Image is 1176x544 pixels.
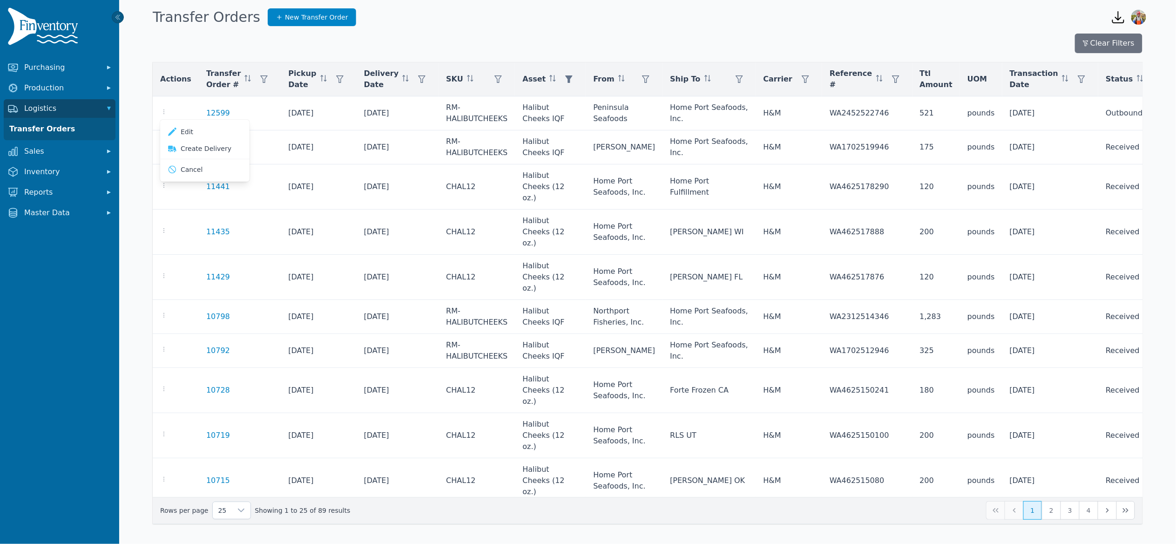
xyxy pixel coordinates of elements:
a: 10728 [206,385,230,396]
td: H&M [756,300,823,334]
td: H&M [756,458,823,503]
td: 1,283 [912,300,960,334]
span: Carrier [764,74,793,85]
td: RM-HALIBUTCHEEKS [439,130,515,164]
img: Finventory [7,7,82,49]
a: 11435 [206,226,230,238]
button: Clear Filters [1075,34,1142,53]
td: RM-HALIBUTCHEEKS [439,300,515,334]
td: 521 [912,96,960,130]
td: 200 [912,210,960,255]
button: Inventory [4,163,115,181]
a: 10798 [206,311,230,322]
td: Halibut Cheeks IQF [515,334,586,368]
td: Forte Frozen CA [662,368,756,413]
td: [PERSON_NAME] WI [662,210,756,255]
td: [DATE] [357,368,439,413]
td: Halibut Cheeks IQF [515,96,586,130]
span: Purchasing [24,62,99,73]
td: [DATE] [281,413,356,458]
td: pounds [960,210,1002,255]
td: WA4625150100 [822,413,912,458]
button: Page 4 [1079,501,1098,520]
td: Halibut Cheeks (12 oz.) [515,255,586,300]
a: 10715 [206,475,230,486]
td: H&M [756,334,823,368]
td: [DATE] [281,458,356,503]
span: Transfer Order # [206,68,241,90]
a: 10792 [206,345,230,356]
td: pounds [960,255,1002,300]
a: 11429 [206,272,230,283]
td: H&M [756,96,823,130]
td: 180 [912,368,960,413]
td: [DATE] [281,334,356,368]
a: New Transfer Order [268,8,356,26]
td: WA2452522746 [822,96,912,130]
td: [DATE] [357,413,439,458]
td: [DATE] [1002,130,1099,164]
span: Asset [522,74,546,85]
td: [DATE] [357,164,439,210]
td: 200 [912,413,960,458]
img: Sera Wheeler [1131,10,1146,25]
span: Logistics [24,103,99,114]
button: Master Data [4,204,115,222]
td: [DATE] [281,164,356,210]
td: CHAL12 [439,210,515,255]
button: Reports [4,183,115,202]
td: 120 [912,164,960,210]
td: Received [1098,164,1173,210]
button: Cancel [164,161,246,178]
td: H&M [756,413,823,458]
td: [DATE] [1002,255,1099,300]
td: Home Port Seafoods, Inc. [586,210,662,255]
td: CHAL12 [439,164,515,210]
td: H&M [756,368,823,413]
button: Purchasing [4,58,115,77]
td: H&M [756,210,823,255]
span: Master Data [24,207,99,218]
span: Showing 1 to 25 of 89 results [255,506,350,515]
span: SKU [446,74,463,85]
a: Create Delivery [164,140,246,157]
td: WA1702519946 [822,130,912,164]
td: Received [1098,368,1173,413]
td: WA4625178290 [822,164,912,210]
td: WA462517876 [822,255,912,300]
td: Received [1098,210,1173,255]
a: Edit [164,123,246,140]
span: Sales [24,146,99,157]
td: [DATE] [1002,164,1099,210]
h1: Transfer Orders [153,9,260,26]
td: [DATE] [281,255,356,300]
button: Logistics [4,99,115,118]
span: Ship To [670,74,700,85]
span: New Transfer Order [285,13,348,22]
td: pounds [960,96,1002,130]
td: Received [1098,300,1173,334]
button: Next Page [1098,501,1116,520]
td: H&M [756,255,823,300]
td: H&M [756,164,823,210]
td: [DATE] [1002,210,1099,255]
td: 175 [912,130,960,164]
button: Page 1 [1023,501,1042,520]
td: RM-HALIBUTCHEEKS [439,96,515,130]
td: CHAL12 [439,368,515,413]
td: [DATE] [281,300,356,334]
td: 200 [912,458,960,503]
a: 12599 [206,108,230,119]
td: Home Port Seafoods, Inc. [662,96,756,130]
a: Transfer Orders [6,120,114,138]
td: CHAL12 [439,255,515,300]
td: pounds [960,334,1002,368]
td: CHAL12 [439,458,515,503]
td: Home Port Seafoods, Inc. [586,458,662,503]
td: WA462515080 [822,458,912,503]
td: Home Port Seafoods, Inc. [586,413,662,458]
td: WA1702512946 [822,334,912,368]
td: Halibut Cheeks (12 oz.) [515,210,586,255]
td: [DATE] [281,210,356,255]
td: RM-HALIBUTCHEEKS [439,334,515,368]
